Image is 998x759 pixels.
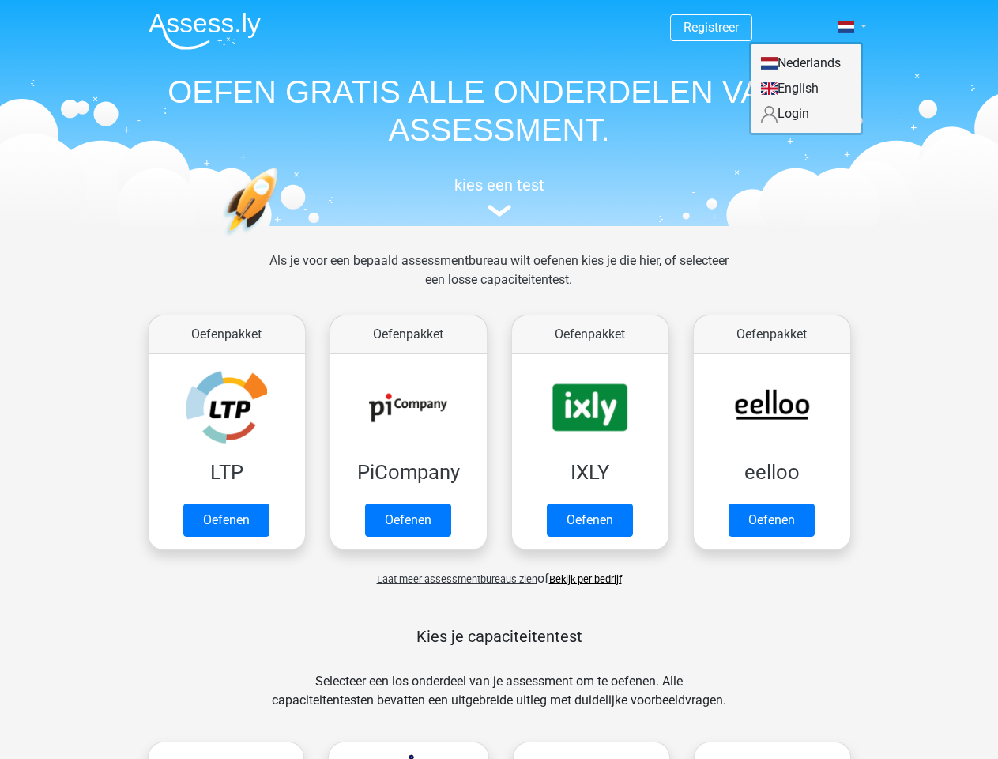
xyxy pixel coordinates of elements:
h5: Kies je capaciteitentest [162,627,837,646]
h5: kies een test [136,176,863,194]
a: English [751,76,861,101]
a: Bekijk per bedrijf [549,573,622,585]
a: Login [751,101,861,126]
img: oefenen [223,168,339,311]
a: Oefenen [547,504,633,537]
span: Laat meer assessmentbureaus zien [377,573,537,585]
h1: OEFEN GRATIS ALLE ONDERDELEN VAN JE ASSESSMENT. [136,73,863,149]
div: of [136,557,863,588]
a: Oefenen [365,504,451,537]
a: Oefenen [183,504,269,537]
a: Registreer [684,20,739,35]
img: assessment [488,205,511,217]
a: Oefenen [729,504,815,537]
div: Als je voor een bepaald assessmentbureau wilt oefenen kies je die hier, of selecteer een losse ca... [257,251,741,308]
a: Nederlands [751,51,861,76]
img: Assessly [149,13,261,50]
div: Selecteer een los onderdeel van je assessment om te oefenen. Alle capaciteitentesten bevatten een... [257,672,741,729]
a: kies een test [136,176,863,217]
